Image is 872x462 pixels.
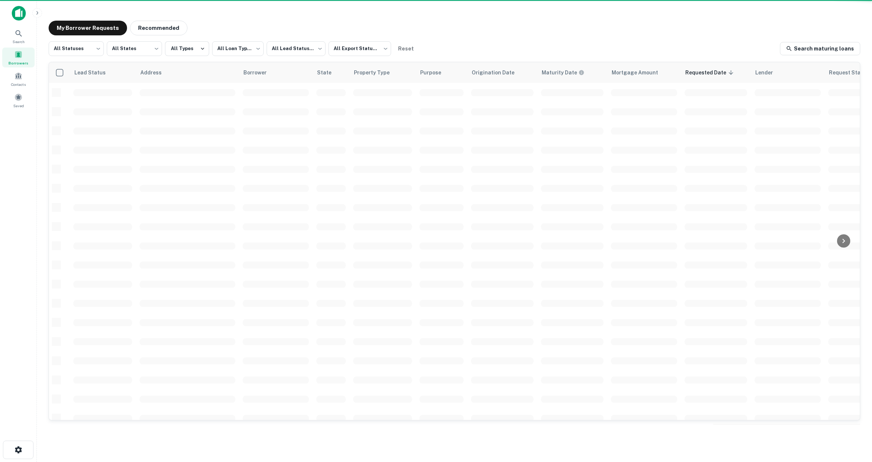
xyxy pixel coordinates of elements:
span: Lender [755,68,783,77]
span: Lead Status [74,68,115,77]
span: Requested Date [685,68,736,77]
div: All Lead Statuses [267,39,326,58]
span: Borrower [243,68,276,77]
a: Contacts [2,69,35,89]
div: All Export Statuses [328,39,391,58]
div: All Loan Types [212,39,264,58]
th: Mortgage Amount [607,62,681,83]
button: My Borrower Requests [49,21,127,35]
a: Search [2,26,35,46]
a: Search maturing loans [780,42,860,55]
span: Purpose [420,68,451,77]
span: Address [140,68,171,77]
span: Property Type [354,68,399,77]
th: Lead Status [70,62,136,83]
span: Borrowers [8,60,28,66]
span: Search [13,39,25,45]
span: Mortgage Amount [612,68,668,77]
iframe: Chat Widget [835,403,872,438]
span: Contacts [11,81,26,87]
button: Recommended [130,21,187,35]
th: Maturity dates displayed may be estimated. Please contact the lender for the most accurate maturi... [537,62,607,83]
span: Maturity dates displayed may be estimated. Please contact the lender for the most accurate maturi... [542,69,594,77]
img: capitalize-icon.png [12,6,26,21]
div: All States [107,39,162,58]
th: Borrower [239,62,313,83]
span: Origination Date [472,68,524,77]
a: Saved [2,90,35,110]
span: State [317,68,341,77]
div: Maturity dates displayed may be estimated. Please contact the lender for the most accurate maturi... [542,69,584,77]
th: Purpose [416,62,467,83]
h6: Maturity Date [542,69,577,77]
span: Saved [13,103,24,109]
button: All Types [165,41,209,56]
th: Property Type [349,62,416,83]
a: Borrowers [2,48,35,67]
th: Origination Date [467,62,537,83]
button: Reset [394,41,418,56]
th: Lender [751,62,824,83]
th: Requested Date [681,62,751,83]
th: Address [136,62,239,83]
th: State [313,62,349,83]
div: All Statuses [49,39,104,58]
